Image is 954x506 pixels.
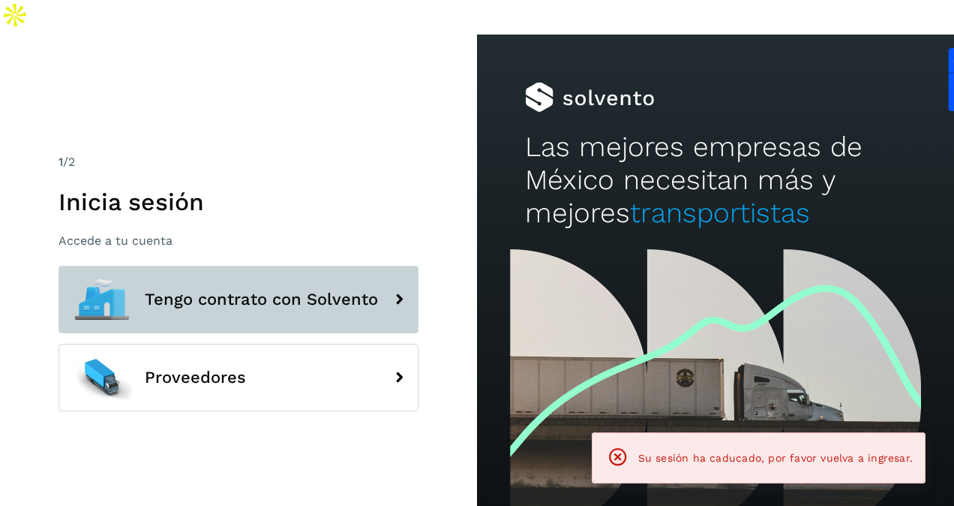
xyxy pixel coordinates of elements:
[525,131,907,230] h2: Las mejores empresas de México necesitan más y mejores
[145,369,246,387] span: Proveedores
[58,188,418,216] h1: Inicia sesión
[58,155,63,169] span: 1
[58,266,418,333] button: Tengo contrato con Solvento
[145,291,378,309] span: Tengo contrato con Solvento
[58,344,418,411] button: Proveedores
[58,153,418,171] div: /2
[58,233,418,248] p: Accede a tu cuenta
[630,197,810,229] span: transportistas
[638,452,913,464] span: Su sesión ha caducado, por favor vuelva a ingresar.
